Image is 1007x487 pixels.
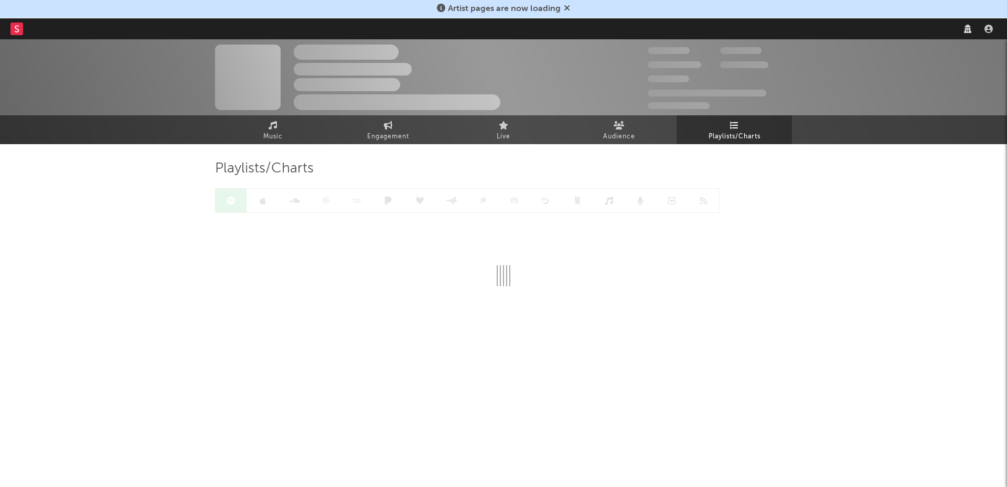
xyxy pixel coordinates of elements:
a: Music [215,115,330,144]
span: Artist pages are now loading [448,5,561,13]
a: Audience [561,115,677,144]
a: Live [446,115,561,144]
span: Playlists/Charts [215,163,314,175]
a: Playlists/Charts [677,115,792,144]
span: Dismiss [564,5,570,13]
span: Playlists/Charts [709,131,760,143]
span: Engagement [367,131,409,143]
span: Jump Score: 85.0 [648,102,710,109]
span: 50 000 000 Monthly Listeners [648,90,766,96]
span: Live [497,131,510,143]
span: 50 000 000 [648,61,701,68]
span: Music [263,131,283,143]
span: Audience [603,131,635,143]
a: Engagement [330,115,446,144]
span: 100 000 [648,75,689,82]
span: 1 000 000 [720,61,768,68]
span: 300 000 [648,47,690,54]
span: 100 000 [720,47,762,54]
